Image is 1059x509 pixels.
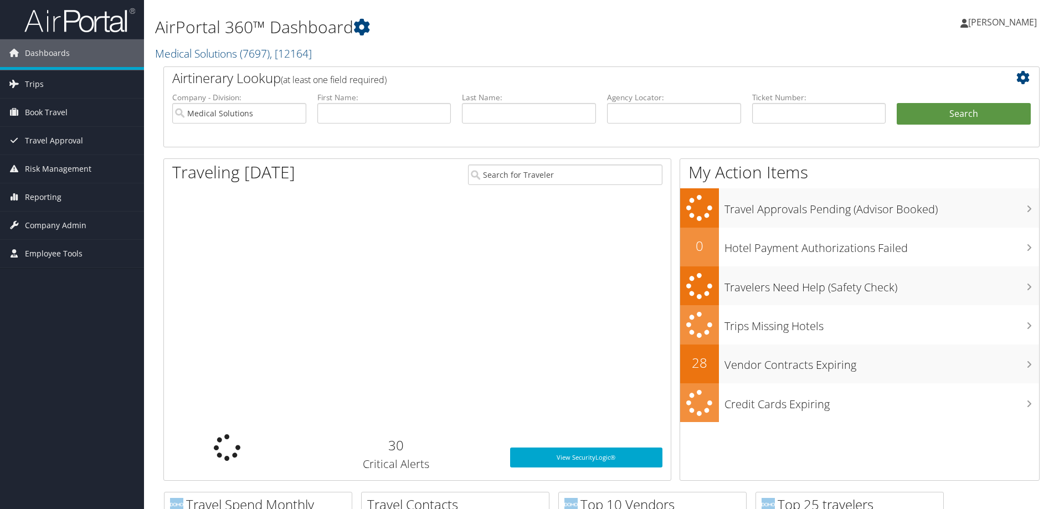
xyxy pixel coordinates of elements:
span: [PERSON_NAME] [968,16,1037,28]
img: airportal-logo.png [24,7,135,33]
h2: 30 [299,436,493,455]
span: (at least one field required) [281,74,387,86]
h3: Critical Alerts [299,456,493,472]
label: Last Name: [462,92,596,103]
h1: My Action Items [680,161,1039,184]
span: Book Travel [25,99,68,126]
h3: Trips Missing Hotels [724,313,1039,334]
span: Trips [25,70,44,98]
a: Medical Solutions [155,46,312,61]
h3: Travelers Need Help (Safety Check) [724,274,1039,295]
label: First Name: [317,92,451,103]
a: [PERSON_NAME] [960,6,1048,39]
span: Company Admin [25,212,86,239]
span: Travel Approval [25,127,83,155]
label: Company - Division: [172,92,306,103]
h3: Credit Cards Expiring [724,391,1039,412]
label: Agency Locator: [607,92,741,103]
a: 0Hotel Payment Authorizations Failed [680,228,1039,266]
span: ( 7697 ) [240,46,270,61]
a: Travelers Need Help (Safety Check) [680,266,1039,306]
a: Travel Approvals Pending (Advisor Booked) [680,188,1039,228]
h2: 28 [680,353,719,372]
h3: Travel Approvals Pending (Advisor Booked) [724,196,1039,217]
h2: 0 [680,236,719,255]
span: , [ 12164 ] [270,46,312,61]
h2: Airtinerary Lookup [172,69,958,88]
span: Risk Management [25,155,91,183]
a: Credit Cards Expiring [680,383,1039,423]
h1: Traveling [DATE] [172,161,295,184]
input: Search for Traveler [468,164,662,185]
span: Dashboards [25,39,70,67]
a: 28Vendor Contracts Expiring [680,345,1039,383]
h3: Hotel Payment Authorizations Failed [724,235,1039,256]
h3: Vendor Contracts Expiring [724,352,1039,373]
label: Ticket Number: [752,92,886,103]
a: Trips Missing Hotels [680,305,1039,345]
h1: AirPortal 360™ Dashboard [155,16,750,39]
span: Employee Tools [25,240,83,268]
a: View SecurityLogic® [510,448,662,467]
span: Reporting [25,183,61,211]
button: Search [897,103,1031,125]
